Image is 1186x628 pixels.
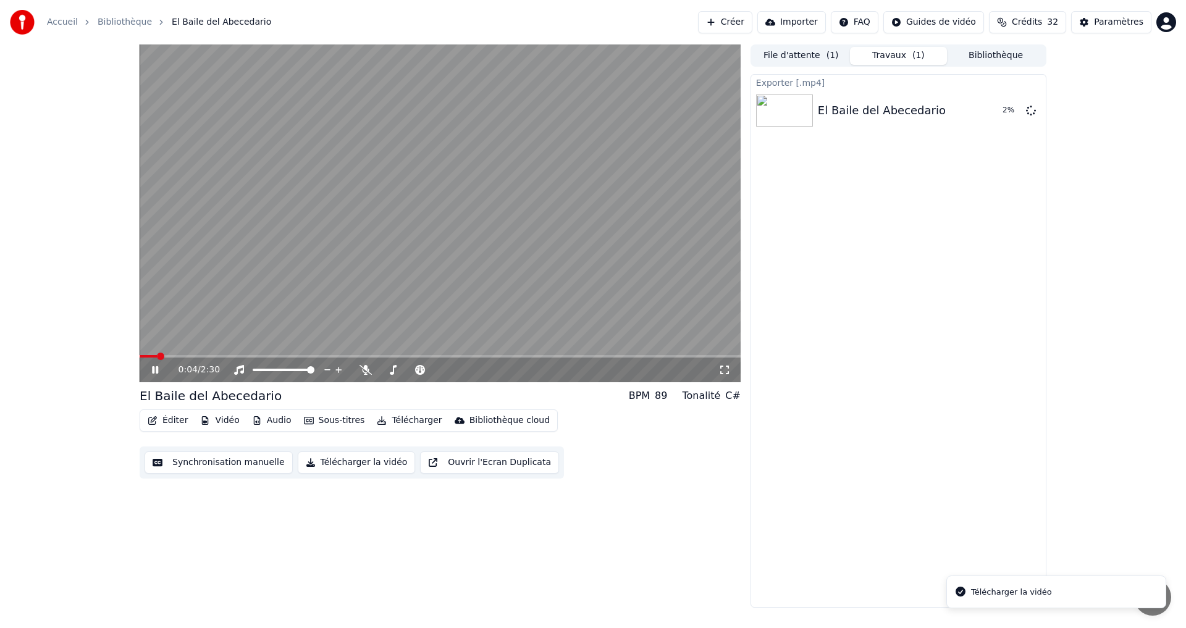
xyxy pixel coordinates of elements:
span: 0:04 [179,364,198,376]
button: Télécharger la vidéo [298,451,416,474]
div: Télécharger la vidéo [971,586,1052,598]
div: 2 % [1003,106,1021,115]
button: Synchronisation manuelle [145,451,293,474]
span: El Baile del Abecedario [172,16,271,28]
div: C# [725,388,741,403]
div: 89 [655,388,667,403]
div: Paramètres [1094,16,1143,28]
button: Vidéo [195,412,244,429]
div: Tonalité [682,388,720,403]
span: Crédits [1012,16,1042,28]
button: Sous-titres [299,412,370,429]
span: 2:30 [201,364,220,376]
a: Accueil [47,16,78,28]
div: BPM [629,388,650,403]
span: ( 1 ) [826,49,839,62]
button: Paramètres [1071,11,1151,33]
button: Créer [698,11,752,33]
button: Télécharger [372,412,447,429]
button: FAQ [831,11,878,33]
img: youka [10,10,35,35]
div: El Baile del Abecedario [818,102,946,119]
div: El Baile del Abecedario [140,387,282,404]
button: Ouvrir l'Ecran Duplicata [420,451,559,474]
div: Bibliothèque cloud [469,414,550,427]
div: / [179,364,208,376]
button: Audio [247,412,296,429]
button: Crédits32 [989,11,1066,33]
button: File d'attente [752,47,850,65]
button: Guides de vidéo [883,11,984,33]
a: Bibliothèque [98,16,152,28]
button: Travaux [850,47,948,65]
button: Bibliothèque [947,47,1045,65]
nav: breadcrumb [47,16,271,28]
span: 32 [1047,16,1058,28]
span: ( 1 ) [912,49,925,62]
button: Importer [757,11,826,33]
button: Éditer [143,412,193,429]
div: Exporter [.mp4] [751,75,1046,90]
